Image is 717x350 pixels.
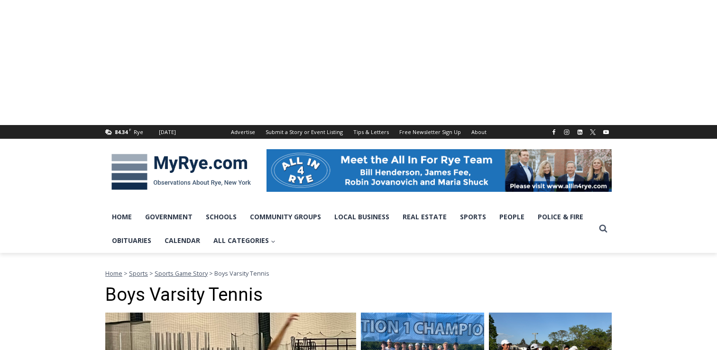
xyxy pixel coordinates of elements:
[124,269,128,278] span: >
[600,126,612,138] a: YouTube
[105,147,257,197] img: MyRye.com
[105,205,138,229] a: Home
[243,205,328,229] a: Community Groups
[548,126,560,138] a: Facebook
[213,235,276,246] span: All Categories
[394,125,466,139] a: Free Newsletter Sign Up
[207,229,282,252] a: All Categories
[453,205,493,229] a: Sports
[115,128,128,135] span: 84.34
[209,269,213,278] span: >
[138,205,199,229] a: Government
[396,205,453,229] a: Real Estate
[105,229,158,252] a: Obituaries
[159,128,176,136] div: [DATE]
[134,128,143,136] div: Rye
[158,229,207,252] a: Calendar
[199,205,243,229] a: Schools
[226,125,260,139] a: Advertise
[129,127,131,132] span: F
[105,269,122,278] a: Home
[105,205,595,253] nav: Primary Navigation
[595,220,612,237] button: View Search Form
[493,205,531,229] a: People
[466,125,492,139] a: About
[214,269,269,278] span: Boys Varsity Tennis
[574,126,586,138] a: Linkedin
[129,269,148,278] a: Sports
[260,125,348,139] a: Submit a Story or Event Listing
[226,125,492,139] nav: Secondary Navigation
[105,284,612,306] h1: Boys Varsity Tennis
[149,269,153,278] span: >
[531,205,590,229] a: Police & Fire
[561,126,572,138] a: Instagram
[267,149,612,192] img: All in for Rye
[348,125,394,139] a: Tips & Letters
[155,269,208,278] a: Sports Game Story
[328,205,396,229] a: Local Business
[587,126,598,138] a: X
[105,269,612,278] nav: Breadcrumbs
